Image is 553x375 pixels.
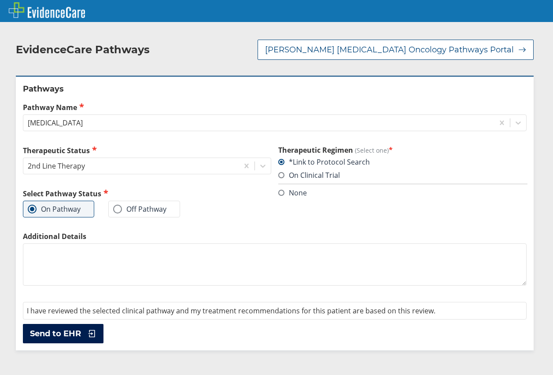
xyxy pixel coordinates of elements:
[23,232,527,241] label: Additional Details
[28,161,85,171] div: 2nd Line Therapy
[278,188,307,198] label: None
[27,306,435,316] span: I have reviewed the selected clinical pathway and my treatment recommendations for this patient a...
[23,102,527,112] label: Pathway Name
[16,43,150,56] h2: EvidenceCare Pathways
[265,44,514,55] span: [PERSON_NAME] [MEDICAL_DATA] Oncology Pathways Portal
[23,324,103,343] button: Send to EHR
[23,145,271,155] label: Therapeutic Status
[278,157,370,167] label: *Link to Protocol Search
[278,170,340,180] label: On Clinical Trial
[28,118,83,128] div: [MEDICAL_DATA]
[355,146,389,154] span: (Select one)
[23,188,271,199] h2: Select Pathway Status
[23,84,527,94] h2: Pathways
[258,40,534,60] button: [PERSON_NAME] [MEDICAL_DATA] Oncology Pathways Portal
[30,328,81,339] span: Send to EHR
[9,2,85,18] img: EvidenceCare
[278,145,527,155] h3: Therapeutic Regimen
[28,205,81,213] label: On Pathway
[113,205,166,213] label: Off Pathway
